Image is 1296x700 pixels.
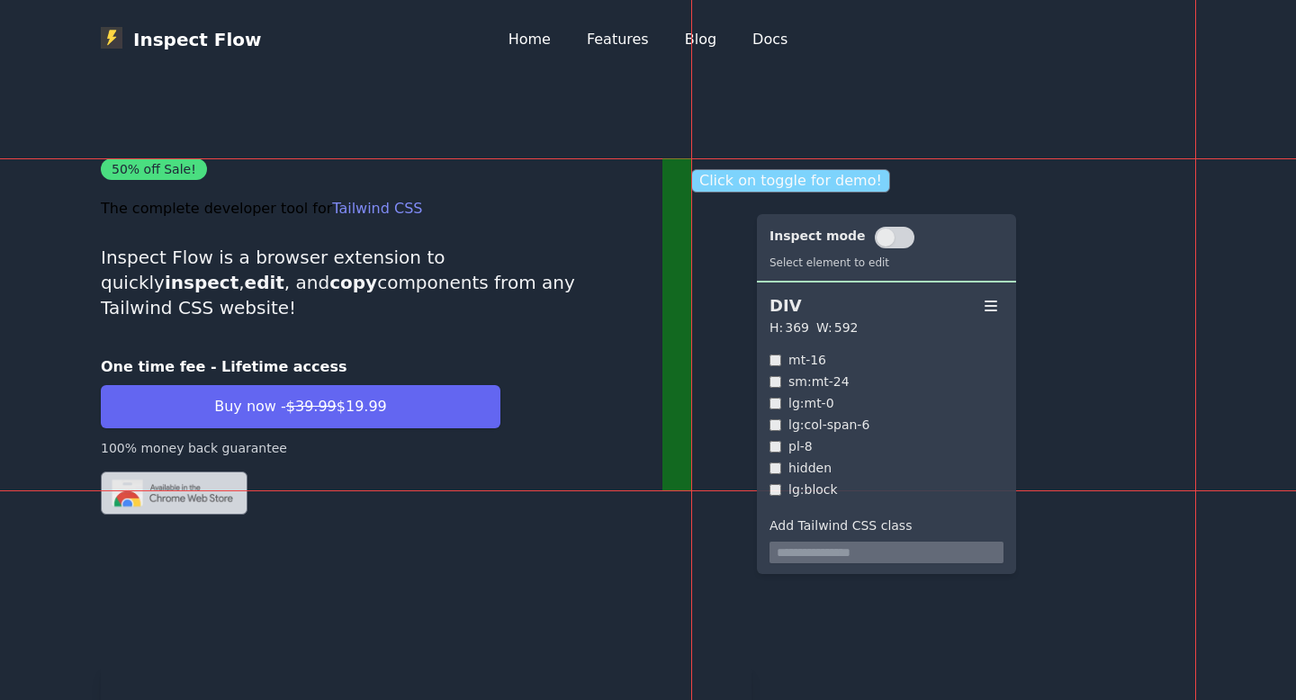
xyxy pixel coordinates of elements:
[788,416,869,434] p: lg:col-span-6
[769,227,866,248] p: Inspect mode
[101,22,1195,58] nav: Global
[508,29,551,50] a: Home
[816,319,832,337] p: W:
[214,396,387,417] span: Buy now - $19.99
[685,29,716,50] a: Blog
[101,198,634,220] h1: The complete developer tool for
[286,398,337,415] span: $39.99
[101,158,207,180] span: 50% off Sale!
[752,29,787,50] a: Docs
[834,319,859,337] p: 592
[691,169,890,193] p: Click on toggle for demo!
[101,27,262,52] a: Inspect Flow logoInspect Flow
[101,385,500,428] button: Buy now -$39.99$19.99
[329,272,377,293] strong: copy
[788,372,850,390] p: sm:mt-24
[788,459,832,477] p: hidden
[788,351,826,369] p: mt-16
[788,394,834,412] p: lg:mt-0
[101,439,500,457] p: 100% money back guarantee
[769,516,1003,534] label: Add Tailwind CSS class
[101,471,247,515] img: Chrome logo
[769,319,783,337] p: H:
[332,200,422,217] span: Tailwind CSS
[101,245,634,320] p: Inspect Flow is a browser extension to quickly , , and components from any Tailwind CSS website!
[788,480,838,498] p: lg:block
[788,437,813,455] p: pl-8
[165,272,238,293] strong: inspect
[101,27,122,49] img: Inspect Flow logo
[785,319,809,337] p: 369
[769,256,914,270] p: Select element to edit
[769,293,802,319] p: DIV
[101,27,262,52] p: Inspect Flow
[245,272,284,293] strong: edit
[587,29,649,50] a: Features
[101,356,500,378] p: One time fee - Lifetime access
